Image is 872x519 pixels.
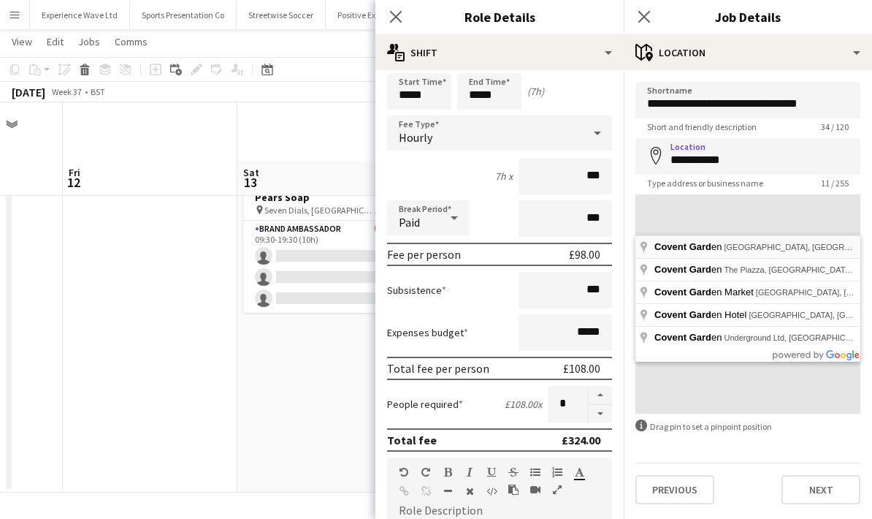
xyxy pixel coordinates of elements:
button: Undo [399,466,409,478]
span: Jobs [78,35,100,48]
button: Text Color [574,466,584,478]
button: HTML Code [486,485,497,497]
button: Redo [421,466,431,478]
span: 1 Role [374,205,395,216]
h3: Job Details [624,7,872,26]
button: Strikethrough [508,466,519,478]
span: Paid [399,215,420,230]
div: £98.00 [569,247,600,262]
button: Decrease [589,405,612,423]
div: Total fee per person [387,361,489,376]
span: Short and friendly description [635,121,768,132]
span: 12 [66,174,80,191]
div: £108.00 x [505,398,542,411]
span: 34 / 120 [809,121,860,132]
span: Fri [69,166,80,179]
span: Hourly [399,130,432,145]
span: en [654,241,724,252]
span: Edit [47,35,64,48]
span: en [654,264,724,275]
span: Covent Gard [654,332,711,343]
span: Type address or business name [635,178,775,189]
button: Streetwise Soccer [237,1,326,29]
span: en Hotel [654,309,749,320]
div: 7h x [495,170,513,183]
span: Covent Gard [654,287,711,298]
button: Ordered List [552,466,562,478]
span: en [654,332,724,343]
button: Unordered List [530,466,540,478]
div: £324.00 [562,433,600,447]
div: Shift [375,35,624,70]
span: Comms [115,35,148,48]
a: Comms [109,32,153,51]
span: Covent Gard [654,264,711,275]
button: Previous [635,475,714,504]
button: Next [781,475,860,504]
app-card-role: Brand Ambassador0/309:30-19:30 (10h) [243,221,407,313]
a: View [6,32,38,51]
button: Increase [589,386,612,405]
span: Sat [243,166,259,179]
span: Covent Gard [654,309,711,320]
div: BST [91,86,105,97]
div: Location [624,35,872,70]
button: Underline [486,466,497,478]
div: (7h) [527,85,544,98]
div: Drag pin to set a pinpoint position [635,420,860,433]
span: Seven Dials, [GEOGRAPHIC_DATA] [264,205,374,216]
label: Subsistence [387,284,446,297]
h3: Role Details [375,7,624,26]
button: Fullscreen [552,484,562,496]
span: View [12,35,32,48]
a: Edit [41,32,69,51]
label: Expenses budget [387,326,468,339]
div: £108.00 [563,361,600,376]
button: Italic [464,466,475,478]
div: Fee per person [387,247,461,262]
label: People required [387,398,463,411]
span: Week 37 [48,86,85,97]
span: en Market [654,287,756,298]
span: 13 [241,174,259,191]
div: Total fee [387,433,437,447]
button: Horizontal Line [443,485,453,497]
button: Positive Experience [326,1,420,29]
button: Experience Wave Ltd [30,1,130,29]
button: Paste as plain text [508,484,519,496]
div: [DATE] [12,85,45,99]
button: Insert video [530,484,540,496]
button: Bold [443,466,453,478]
app-job-card: 09:30-19:30 (10h)0/3Pears Soap Seven Dials, [GEOGRAPHIC_DATA]1 RoleBrand Ambassador0/309:30-19:30... [243,170,407,313]
span: 11 / 255 [809,178,860,189]
span: Covent Gard [654,241,711,252]
a: Jobs [72,32,106,51]
button: Clear Formatting [464,485,475,497]
h3: Pears Soap [243,191,407,204]
button: Sports Presentation Co [130,1,237,29]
